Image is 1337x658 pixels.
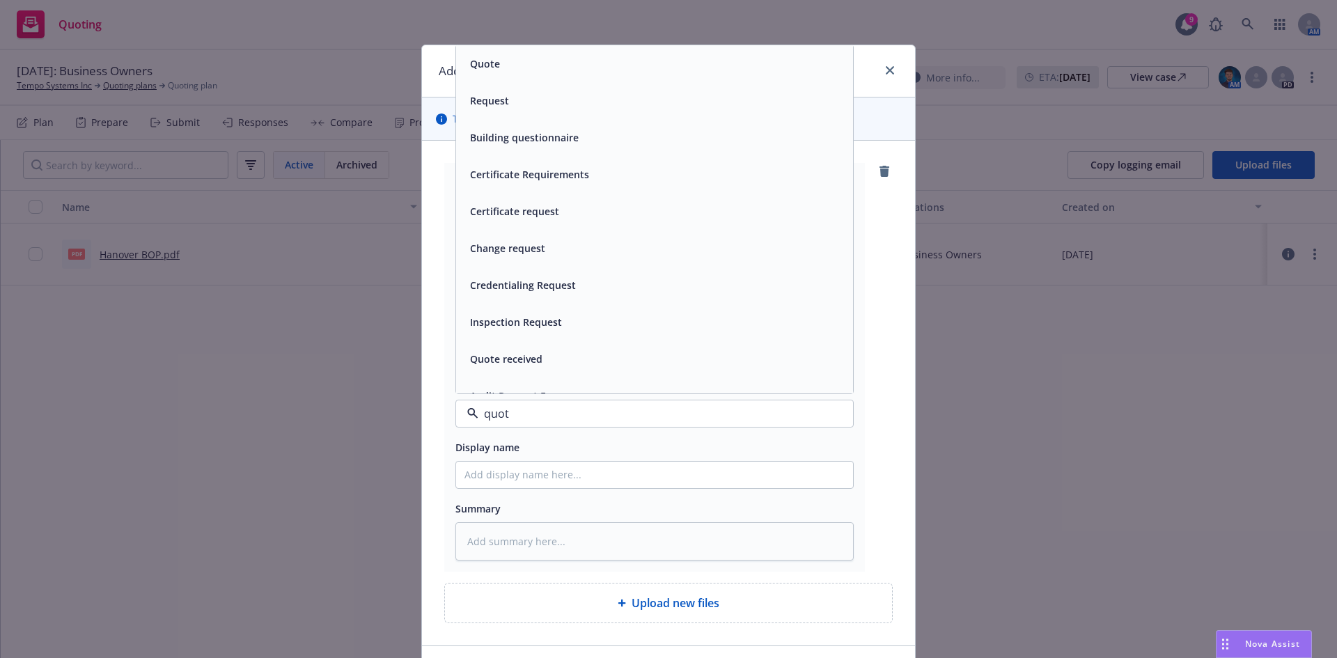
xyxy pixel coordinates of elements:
[1245,638,1300,650] span: Nova Assist
[470,167,589,182] button: Certificate Requirements
[455,441,519,454] span: Display name
[876,163,893,180] a: remove
[470,241,545,256] button: Change request
[470,315,562,329] button: Inspection Request
[470,130,579,145] button: Building questionnaire
[456,462,853,488] input: Add display name here...
[882,62,898,79] a: close
[470,389,565,403] button: Audit Request Form
[470,56,500,71] button: Quote
[478,405,825,422] input: Filter by keyword
[470,278,576,292] button: Credentialing Request
[444,583,893,623] div: Upload new files
[632,595,719,611] span: Upload new files
[439,62,485,80] h1: Add files
[1216,630,1312,658] button: Nova Assist
[470,352,542,366] button: Quote received
[470,204,559,219] button: Certificate request
[455,502,501,515] span: Summary
[470,93,509,108] button: Request
[1217,631,1234,657] div: Drag to move
[453,111,781,126] span: The uploaded files will be associated with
